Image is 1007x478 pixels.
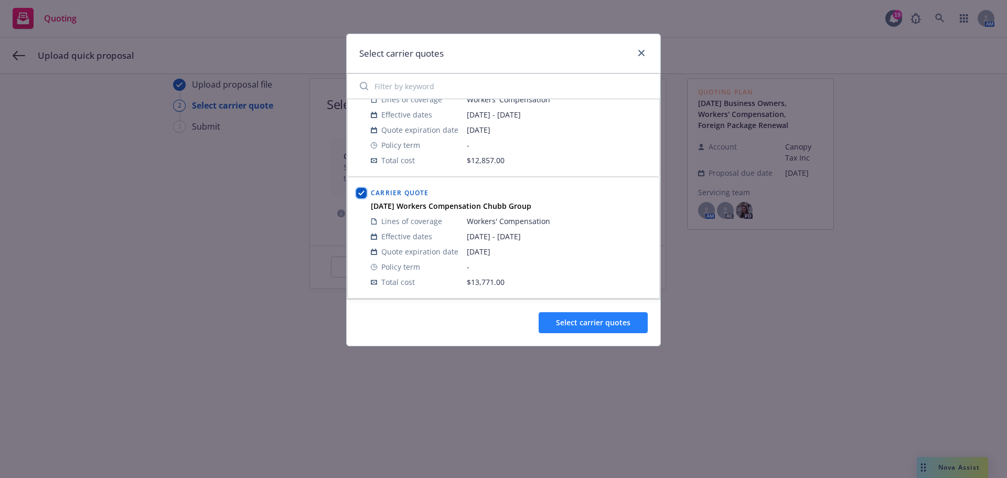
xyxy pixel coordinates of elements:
span: Lines of coverage [381,216,442,227]
h1: Select carrier quotes [359,47,444,60]
span: Total cost [381,277,415,288]
span: $12,857.00 [467,155,505,165]
span: Quote expiration date [381,124,458,135]
span: [DATE] [467,124,651,135]
span: [DATE] - [DATE] [467,109,651,120]
input: Filter by keyword [353,76,654,97]
span: Select carrier quotes [556,317,630,327]
span: - [467,261,651,272]
button: Select carrier quotes [539,312,648,333]
span: Quote expiration date [381,246,458,257]
span: Lines of coverage [381,94,442,105]
span: Policy term [381,261,420,272]
span: $13,771.00 [467,277,505,287]
span: [DATE] [467,246,651,257]
span: - [467,140,651,151]
span: [DATE] - [DATE] [467,231,651,242]
strong: [DATE] Workers Compensation Chubb Group [371,201,531,211]
span: Workers' Compensation [467,94,651,105]
span: Workers' Compensation [467,216,651,227]
span: Effective dates [381,231,432,242]
span: Policy term [381,140,420,151]
span: Effective dates [381,109,432,120]
span: Carrier Quote [371,188,429,197]
span: Total cost [381,155,415,166]
a: close [635,47,648,59]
